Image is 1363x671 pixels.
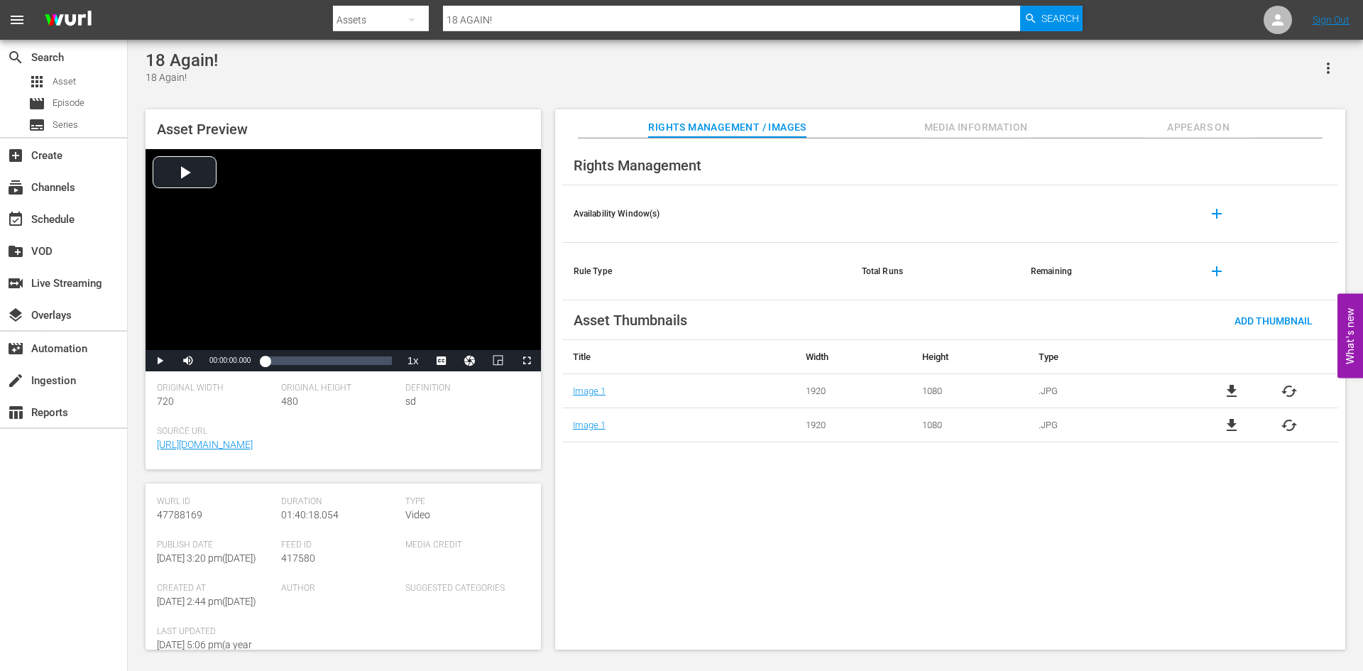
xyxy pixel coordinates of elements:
div: Video Player [146,149,541,371]
span: Author [281,583,398,594]
button: cached [1281,417,1298,434]
span: Source Url [157,426,522,437]
span: Episode [53,96,84,110]
td: 1080 [912,374,1028,408]
div: Progress Bar [265,356,391,365]
button: add [1200,197,1234,231]
a: file_download [1223,417,1240,434]
button: Playback Rate [399,350,427,371]
span: [DATE] 5:06 pm ( a year ago ) [157,639,252,665]
button: add [1200,254,1234,288]
th: Title [562,340,795,374]
span: add [1208,205,1225,222]
span: Rights Management [574,157,701,174]
span: Add Thumbnail [1223,315,1324,327]
th: Total Runs [850,243,1019,300]
th: Availability Window(s) [562,185,850,243]
td: 1920 [795,408,912,442]
span: 00:00:00.000 [209,356,251,364]
span: Type [405,496,522,508]
td: .JPG [1028,374,1183,408]
span: Asset [28,73,45,90]
span: Video [405,509,430,520]
a: Image 1 [573,420,606,430]
span: 01:40:18.054 [281,509,339,520]
span: Search [7,49,24,66]
span: Wurl Id [157,496,274,508]
button: Search [1020,6,1083,31]
span: switch_video [7,275,24,292]
span: Series [53,118,78,132]
span: Schedule [7,211,24,228]
a: Sign Out [1313,14,1350,26]
span: Overlays [7,307,24,324]
span: Asset Thumbnails [574,312,687,329]
span: Ingestion [7,372,24,389]
span: Appears On [1145,119,1252,136]
span: Asset Preview [157,121,248,138]
span: Feed ID [281,540,398,551]
span: Media Credit [405,540,522,551]
span: Suggested Categories [405,583,522,594]
th: Remaining [1019,243,1188,300]
span: Series [28,116,45,133]
span: Media Information [923,119,1029,136]
span: Original Height [281,383,398,394]
a: file_download [1223,383,1240,400]
span: Last Updated [157,626,274,638]
span: Automation [7,340,24,357]
button: Play [146,350,174,371]
span: Reports [7,404,24,421]
span: menu [9,11,26,28]
button: Picture-in-Picture [484,350,513,371]
span: sd [405,395,416,407]
th: Height [912,340,1028,374]
span: Asset [53,75,76,89]
span: Definition [405,383,522,394]
span: Search [1041,6,1079,31]
a: Image 1 [573,386,606,396]
th: Type [1028,340,1183,374]
button: Jump To Time [456,350,484,371]
span: Created At [157,583,274,594]
td: 1920 [795,374,912,408]
button: Mute [174,350,202,371]
span: 720 [157,395,174,407]
td: 1080 [912,408,1028,442]
span: Episode [28,95,45,112]
span: Rights Management / Images [648,119,806,136]
span: Channels [7,179,24,196]
span: Original Width [157,383,274,394]
span: [DATE] 3:20 pm ( [DATE] ) [157,552,256,564]
button: cached [1281,383,1298,400]
th: Rule Type [562,243,850,300]
span: Create [7,147,24,164]
th: Width [795,340,912,374]
button: Open Feedback Widget [1337,293,1363,378]
td: .JPG [1028,408,1183,442]
button: Fullscreen [513,350,541,371]
span: [DATE] 2:44 pm ( [DATE] ) [157,596,256,607]
div: 18 Again! [146,50,218,70]
a: [URL][DOMAIN_NAME] [157,439,253,450]
button: Captions [427,350,456,371]
button: Add Thumbnail [1223,307,1324,333]
img: ans4CAIJ8jUAAAAAAAAAAAAAAAAAAAAAAAAgQb4GAAAAAAAAAAAAAAAAAAAAAAAAJMjXAAAAAAAAAAAAAAAAAAAAAAAAgAT5G... [34,4,102,37]
span: Publish Date [157,540,274,551]
span: add [1208,263,1225,280]
span: 417580 [281,552,315,564]
span: Duration [281,496,398,508]
span: 47788169 [157,509,202,520]
span: 480 [281,395,298,407]
div: 18 Again! [146,70,218,85]
span: create_new_folder [7,243,24,260]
